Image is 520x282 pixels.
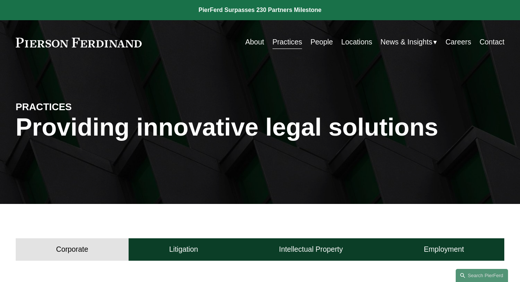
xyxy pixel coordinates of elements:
[310,35,333,50] a: People
[381,36,433,49] span: News & Insights
[381,35,437,50] a: folder dropdown
[56,245,88,254] h4: Corporate
[169,245,198,254] h4: Litigation
[16,113,505,142] h1: Providing innovative legal solutions
[273,35,302,50] a: Practices
[341,35,372,50] a: Locations
[279,245,343,254] h4: Intellectual Property
[446,35,471,50] a: Careers
[456,269,508,282] a: Search this site
[16,101,138,113] h4: PRACTICES
[424,245,464,254] h4: Employment
[245,35,264,50] a: About
[480,35,505,50] a: Contact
